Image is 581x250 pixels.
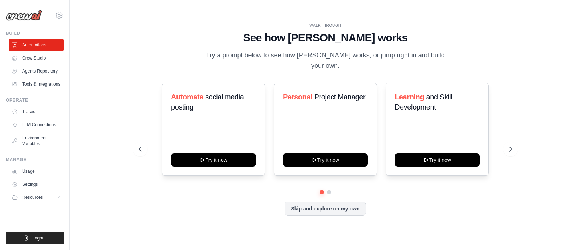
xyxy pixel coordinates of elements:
a: Tools & Integrations [9,78,64,90]
button: Try it now [171,153,256,167]
span: Logout [32,235,46,241]
a: Usage [9,165,64,177]
a: Automations [9,39,64,51]
span: social media posting [171,93,244,111]
div: Operate [6,97,64,103]
img: Logo [6,10,42,21]
div: Manage [6,157,64,163]
span: and Skill Development [395,93,452,111]
div: WALKTHROUGH [139,23,512,28]
a: Crew Studio [9,52,64,64]
button: Try it now [395,153,480,167]
a: Environment Variables [9,132,64,149]
a: LLM Connections [9,119,64,131]
a: Settings [9,179,64,190]
button: Logout [6,232,64,244]
span: Personal [283,93,312,101]
button: Try it now [283,153,368,167]
span: Resources [22,194,43,200]
a: Agents Repository [9,65,64,77]
span: Learning [395,93,424,101]
div: Build [6,30,64,36]
a: Traces [9,106,64,118]
button: Skip and explore on my own [285,202,366,216]
h1: See how [PERSON_NAME] works [139,31,512,44]
button: Resources [9,192,64,203]
span: Automate [171,93,203,101]
p: Try a prompt below to see how [PERSON_NAME] works, or jump right in and build your own. [203,50,447,71]
span: Project Manager [314,93,366,101]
